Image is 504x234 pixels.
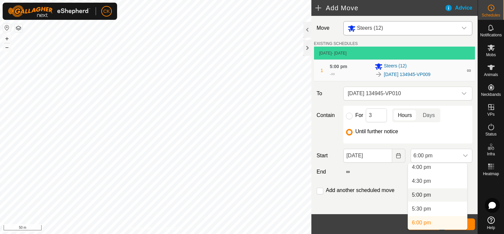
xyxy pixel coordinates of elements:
[330,64,347,69] span: 5:00 pm
[457,21,471,35] div: dropdown trigger
[412,163,431,171] span: 4:00 pm
[384,71,430,78] a: [DATE] 134945-VP009
[314,21,341,35] label: Move
[343,169,352,175] label: ∞
[314,87,341,100] label: To
[314,41,358,47] label: EXISTING SCHEDULES
[319,51,332,56] span: [DATE]
[408,175,467,188] li: 4:30 pm
[411,149,459,162] span: 6:00 pm
[398,111,412,119] span: Hours
[487,112,494,116] span: VPs
[459,149,472,162] div: dropdown trigger
[467,67,471,74] span: ∞
[330,70,335,78] div: -
[3,43,11,51] button: –
[483,172,499,176] span: Heatmap
[345,21,457,35] span: Steers
[485,132,496,136] span: Status
[315,4,445,12] h2: Add Move
[345,87,457,100] span: 2025-08-17 134945-VP010
[487,152,495,156] span: Infra
[481,93,501,97] span: Neckbands
[15,24,22,32] button: Map Layers
[487,226,495,230] span: Help
[314,168,341,176] label: End
[423,111,435,119] span: Days
[408,188,467,202] li: 5:00 pm
[357,25,383,31] span: Steers (12)
[321,68,323,73] span: 1
[457,87,471,100] div: dropdown trigger
[375,70,383,78] img: To
[412,191,431,199] span: 5:00 pm
[332,51,347,56] span: - [DATE]
[412,219,431,227] span: 6:00 pm
[162,225,182,231] a: Contact Us
[480,33,502,37] span: Notifications
[408,202,467,215] li: 5:30 pm
[412,205,431,213] span: 5:30 pm
[355,113,363,118] label: For
[8,5,90,17] img: Gallagher Logo
[478,214,504,232] a: Help
[331,71,335,77] span: ∞
[482,13,500,17] span: Schedules
[408,216,467,229] li: 6:00 pm
[314,111,341,119] label: Contain
[103,8,110,15] span: CK
[326,188,394,193] label: Add another scheduled move
[355,129,398,134] label: Until further notice
[392,149,405,163] button: Choose Date
[412,177,431,185] span: 4:30 pm
[384,62,407,70] span: Steers (12)
[314,152,341,160] label: Start
[484,73,498,77] span: Animals
[130,225,154,231] a: Privacy Policy
[408,161,467,174] li: 4:00 pm
[3,24,11,32] button: Reset Map
[486,53,496,57] span: Mobs
[3,35,11,43] button: +
[445,4,478,12] div: Advice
